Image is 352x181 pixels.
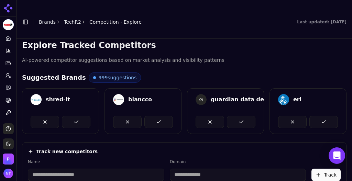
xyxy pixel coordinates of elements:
[99,74,137,81] span: 999 suggestions
[22,73,86,82] h4: Suggested Brands
[64,19,81,25] a: TechR2
[39,19,142,25] nav: breadcrumb
[22,56,346,64] p: AI-powered competitor suggestions based on market analysis and visibility patterns
[39,19,56,25] a: Brands
[3,169,13,178] button: Open user button
[128,95,152,104] div: blancco
[3,169,13,178] img: Nate Tower
[196,94,207,105] span: G
[113,94,124,105] img: blancco
[3,19,14,30] button: Current brand: TechR2
[89,19,142,25] span: Competition - Explore
[311,169,341,181] button: Track
[3,19,14,30] img: TechR2
[170,159,306,165] label: Domain
[46,95,70,104] div: shred-it
[329,147,345,164] div: Open Intercom Messenger
[278,94,289,105] img: eri
[28,159,164,165] label: Name
[3,154,14,165] img: Perrill
[36,148,98,155] h4: Track new competitors
[3,154,14,165] button: Open organization switcher
[293,95,301,104] div: eri
[22,40,346,51] h3: Explore Tracked Competitors
[297,19,346,25] div: Last updated: [DATE]
[31,94,42,105] img: shred-it
[211,95,292,104] div: guardian data destruction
